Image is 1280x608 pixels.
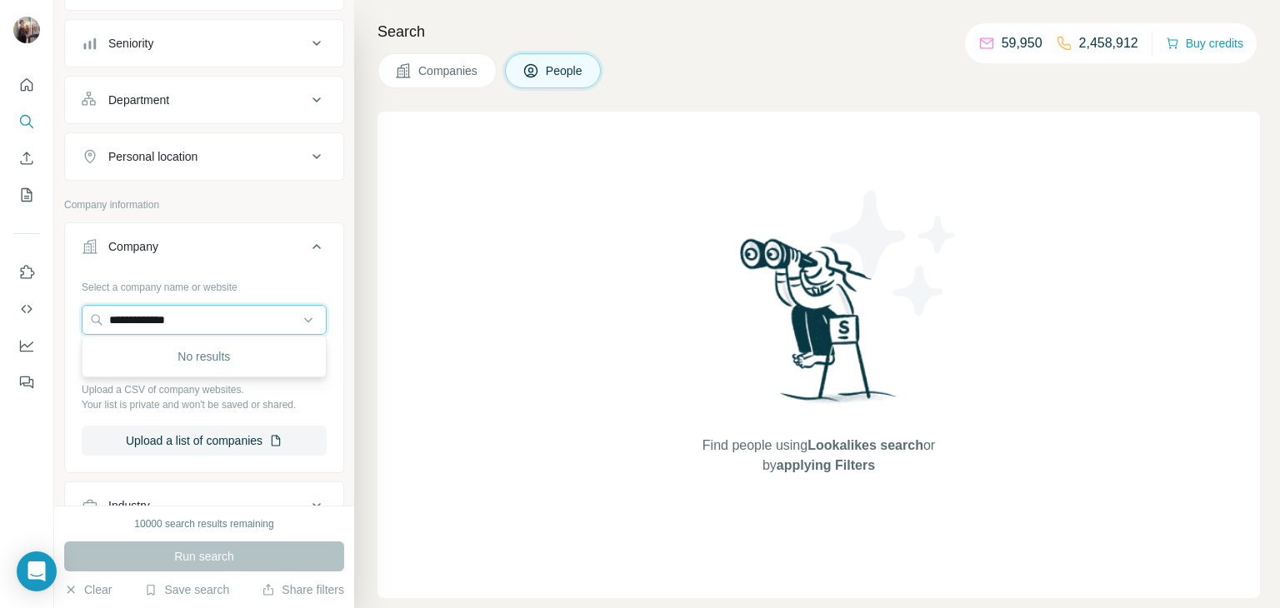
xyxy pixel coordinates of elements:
div: Department [108,92,169,108]
div: Personal location [108,148,197,165]
span: applying Filters [777,458,875,472]
div: Seniority [108,35,153,52]
button: Use Surfe API [13,294,40,324]
button: Save search [144,581,229,598]
img: Surfe Illustration - Woman searching with binoculars [732,234,906,420]
button: Department [65,80,343,120]
p: Company information [64,197,344,212]
p: 59,950 [1002,33,1042,53]
div: 10000 search results remaining [134,516,273,531]
div: Open Intercom Messenger [17,551,57,591]
button: Enrich CSV [13,143,40,173]
div: Company [108,238,158,255]
button: Buy credits [1166,32,1243,55]
button: Use Surfe on LinkedIn [13,257,40,287]
span: Lookalikes search [807,438,923,452]
button: Seniority [65,23,343,63]
button: Search [13,107,40,137]
img: Avatar [13,17,40,43]
p: Your list is private and won't be saved or shared. [82,397,327,412]
button: Personal location [65,137,343,177]
p: 2,458,912 [1079,33,1138,53]
img: Surfe Illustration - Stars [819,178,969,328]
span: People [546,62,584,79]
button: Industry [65,486,343,526]
button: Upload a list of companies [82,426,327,456]
h4: Search [377,20,1260,43]
div: No results [86,340,322,373]
span: Companies [418,62,479,79]
button: My lists [13,180,40,210]
button: Share filters [262,581,344,598]
button: Quick start [13,70,40,100]
button: Dashboard [13,331,40,361]
button: Feedback [13,367,40,397]
div: Industry [108,497,150,514]
div: Select a company name or website [82,273,327,295]
button: Company [65,227,343,273]
button: Clear [64,581,112,598]
span: Find people using or by [685,436,952,476]
p: Upload a CSV of company websites. [82,382,327,397]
